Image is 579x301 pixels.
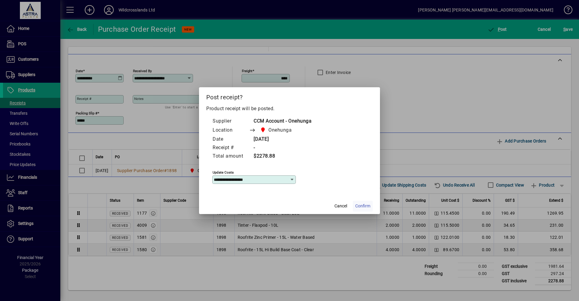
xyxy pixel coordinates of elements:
[212,144,249,152] td: Receipt #
[249,135,312,144] td: [DATE]
[206,105,373,112] p: Product receipt will be posted.
[212,117,249,126] td: Supplier
[249,144,312,152] td: -
[212,152,249,161] td: Total amount
[212,126,249,135] td: Location
[199,87,380,105] h2: Post receipt?
[331,201,350,212] button: Cancel
[249,117,312,126] td: CCM Account - Onehunga
[268,126,292,134] span: Onehunga
[355,203,370,209] span: Confirm
[212,135,249,144] td: Date
[213,170,234,174] mat-label: Update costs
[249,152,312,161] td: $2278.88
[353,201,373,212] button: Confirm
[334,203,347,209] span: Cancel
[258,126,294,134] span: Onehunga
